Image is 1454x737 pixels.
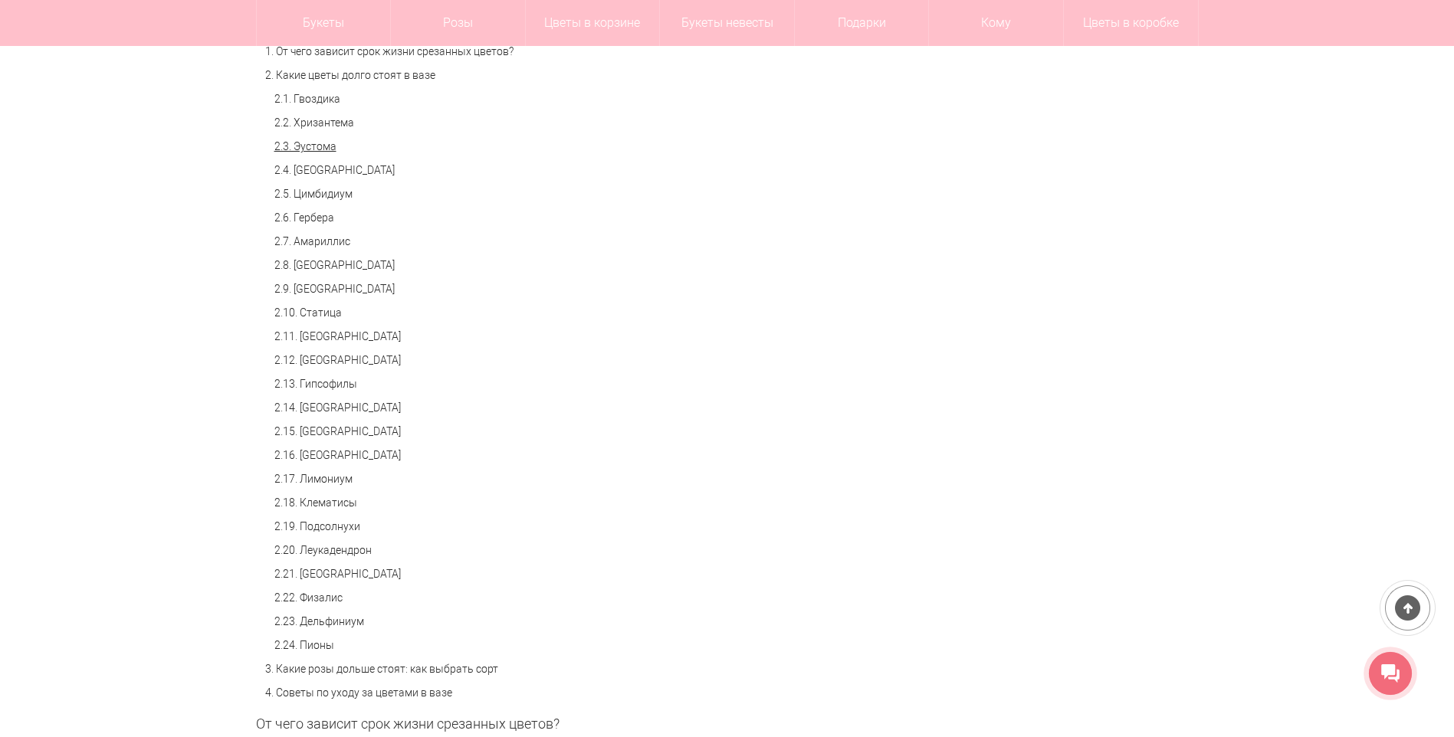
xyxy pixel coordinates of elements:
a: 2.2. Хризантема [274,116,354,129]
a: 1. От чего зависит срок жизни срезанных цветов? [265,45,514,57]
a: 2.4. [GEOGRAPHIC_DATA] [274,164,395,176]
a: 2.21. [GEOGRAPHIC_DATA] [274,568,401,580]
a: 2.11. [GEOGRAPHIC_DATA] [274,330,401,342]
a: 2.23. Дельфиниум [274,615,364,627]
a: 2.3. Эустома [274,140,336,152]
a: 2.12. [GEOGRAPHIC_DATA] [274,354,401,366]
a: 2.24. Пионы [274,639,334,651]
a: 2.20. Леукадендрон [274,544,372,556]
a: 3. Какие розы дольше стоят: как выбрать сорт [265,663,498,675]
a: 2.10. Статица [274,306,342,319]
a: 2.1. Гвоздика [274,93,340,105]
a: 2.13. Гипсофилы [274,378,357,390]
a: 2.8. [GEOGRAPHIC_DATA] [274,259,395,271]
a: 2.19. Подсолнухи [274,520,360,532]
a: 2.5. Цимбидиум [274,188,353,200]
a: 2.17. Лимониум [274,473,353,485]
a: 2.15. [GEOGRAPHIC_DATA] [274,425,401,437]
a: 2.14. [GEOGRAPHIC_DATA] [274,401,401,414]
a: 2.18. Клематисы [274,496,357,509]
a: 4. Советы по уходу за цветами в вазе [265,686,452,699]
a: 2.9. [GEOGRAPHIC_DATA] [274,283,395,295]
a: 2.7. Амариллис [274,235,350,247]
a: 2.16. [GEOGRAPHIC_DATA] [274,449,401,461]
a: 2. Какие цветы долго стоят в вазе [265,69,435,81]
a: 2.22. Физалис [274,591,343,604]
a: 2.6. Гербера [274,211,334,224]
h2: От чего зависит срок жизни срезанных цветов? [256,716,908,732]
